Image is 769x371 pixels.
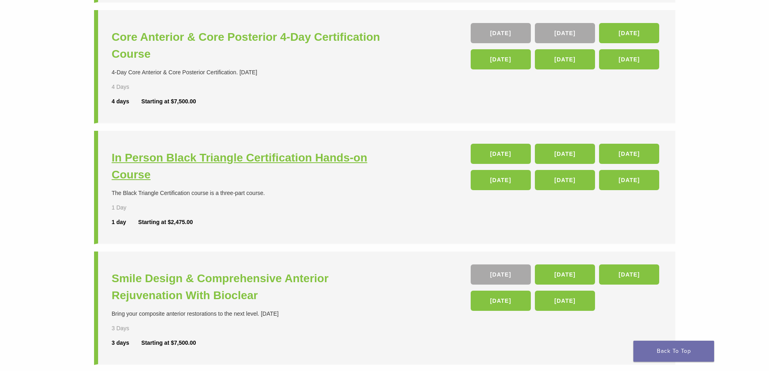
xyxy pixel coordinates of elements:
[599,144,659,164] a: [DATE]
[112,270,387,304] a: Smile Design & Comprehensive Anterior Rejuvenation With Bioclear
[535,264,595,285] a: [DATE]
[141,97,196,106] div: Starting at $7,500.00
[112,29,387,63] a: Core Anterior & Core Posterior 4-Day Certification Course
[112,339,142,347] div: 3 days
[599,170,659,190] a: [DATE]
[471,170,531,190] a: [DATE]
[471,144,531,164] a: [DATE]
[112,83,153,91] div: 4 Days
[633,341,714,362] a: Back To Top
[599,49,659,69] a: [DATE]
[112,149,387,183] a: In Person Black Triangle Certification Hands-on Course
[471,49,531,69] a: [DATE]
[112,203,153,212] div: 1 Day
[141,339,196,347] div: Starting at $7,500.00
[112,97,142,106] div: 4 days
[471,264,662,315] div: , , , ,
[471,23,531,43] a: [DATE]
[471,144,662,194] div: , , , , ,
[535,144,595,164] a: [DATE]
[112,218,138,226] div: 1 day
[112,189,387,197] div: The Black Triangle Certification course is a three-part course.
[535,49,595,69] a: [DATE]
[138,218,193,226] div: Starting at $2,475.00
[535,291,595,311] a: [DATE]
[471,291,531,311] a: [DATE]
[112,324,153,333] div: 3 Days
[599,23,659,43] a: [DATE]
[471,264,531,285] a: [DATE]
[471,23,662,73] div: , , , , ,
[112,68,387,77] div: 4-Day Core Anterior & Core Posterior Certification. [DATE]
[535,170,595,190] a: [DATE]
[112,310,387,318] div: Bring your composite anterior restorations to the next level. [DATE]
[599,264,659,285] a: [DATE]
[535,23,595,43] a: [DATE]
